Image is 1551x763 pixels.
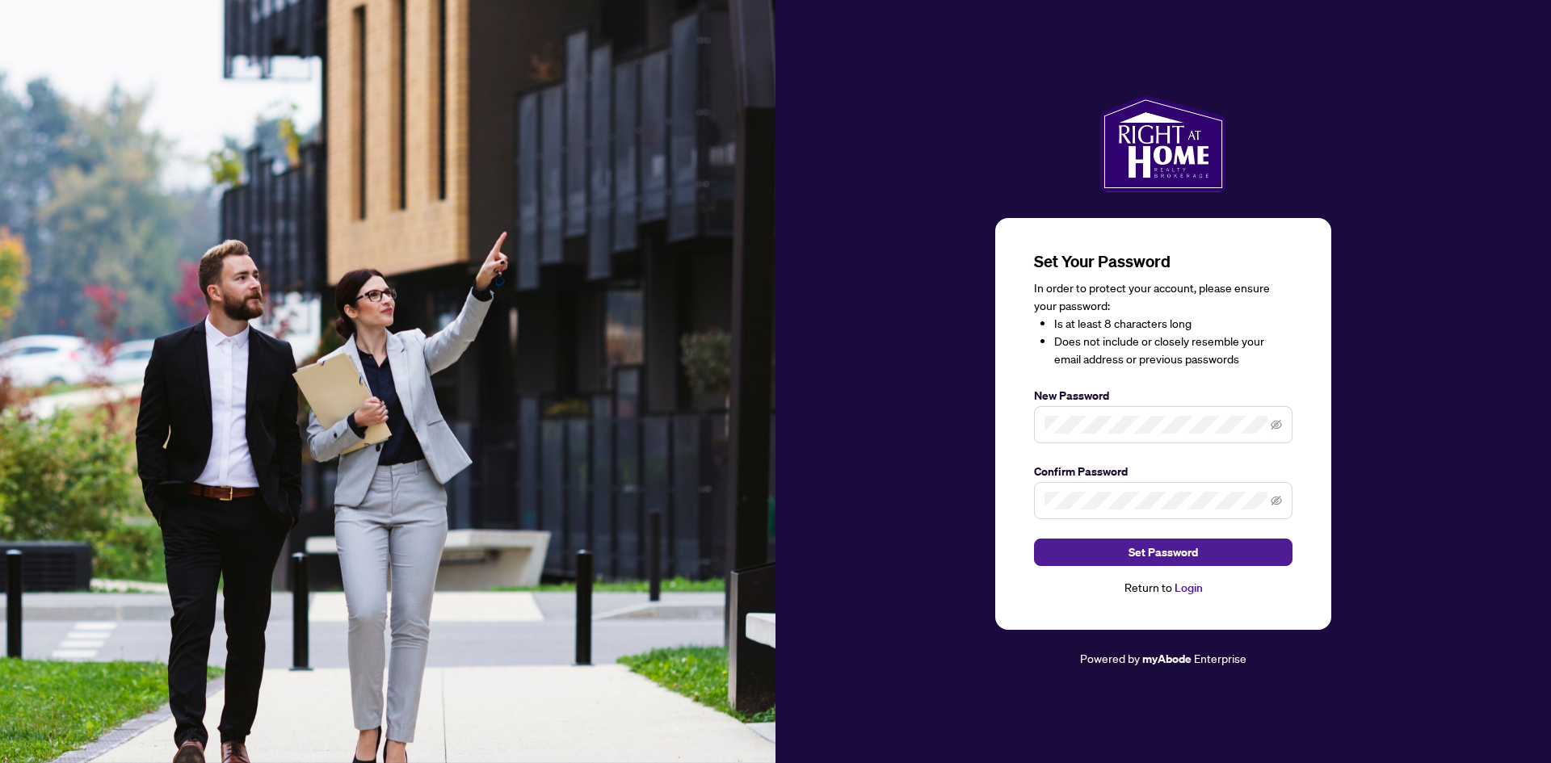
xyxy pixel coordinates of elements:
span: Powered by [1080,651,1140,665]
span: Set Password [1129,539,1198,565]
li: Does not include or closely resemble your email address or previous passwords [1054,333,1292,368]
div: In order to protect your account, please ensure your password: [1034,279,1292,368]
img: ma-logo [1100,95,1225,192]
label: Confirm Password [1034,463,1292,480]
span: eye-invisible [1271,419,1282,430]
h3: Set Your Password [1034,250,1292,273]
button: Set Password [1034,539,1292,566]
li: Is at least 8 characters long [1054,315,1292,333]
div: Return to [1034,579,1292,597]
label: New Password [1034,387,1292,405]
span: eye-invisible [1271,495,1282,506]
a: Login [1175,581,1203,595]
span: Enterprise [1194,651,1246,665]
a: myAbode [1142,650,1192,668]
